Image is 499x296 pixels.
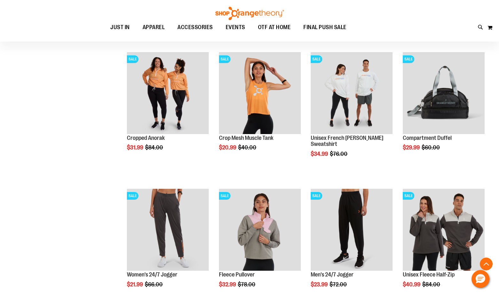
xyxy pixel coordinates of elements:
[311,271,354,278] a: Men's 24/7 Jogger
[136,20,171,35] a: APPAREL
[403,189,485,272] a: Product image for Unisex Fleece Half ZipSALE
[219,281,237,288] span: $32.99
[330,151,348,157] span: $76.00
[226,20,245,35] span: EVENTS
[219,189,301,272] a: Product image for Fleece PulloverSALE
[422,281,441,288] span: $84.00
[311,52,393,134] img: Unisex French Terry Crewneck Sweatshirt primary image
[177,20,213,35] span: ACCESSORIES
[311,135,383,148] a: Unisex French [PERSON_NAME] Sweatshirt
[403,271,455,278] a: Unisex Fleece Half-Zip
[403,144,421,151] span: $29.99
[219,192,230,200] span: SALE
[127,281,144,288] span: $21.99
[124,49,212,167] div: product
[311,192,322,200] span: SALE
[311,52,393,135] a: Unisex French Terry Crewneck Sweatshirt primary imageSALE
[308,49,396,174] div: product
[127,55,138,63] span: SALE
[403,52,485,135] a: Compartment Duffel front SALE
[219,271,255,278] a: Fleece Pullover
[104,20,136,35] a: JUST IN
[311,281,329,288] span: $23.99
[330,281,348,288] span: $72.00
[403,135,452,141] a: Compartment Duffel
[219,135,273,141] a: Crop Mesh Muscle Tank
[238,281,256,288] span: $78.00
[219,55,230,63] span: SALE
[311,55,322,63] span: SALE
[297,20,353,35] a: FINAL PUSH SALE
[403,55,414,63] span: SALE
[127,189,209,271] img: Product image for 24/7 Jogger
[145,281,164,288] span: $66.00
[143,20,165,35] span: APPAREL
[127,52,209,135] a: Cropped Anorak primary imageSALE
[422,144,441,151] span: $60.00
[311,189,393,272] a: Product image for 24/7 JoggerSALE
[403,192,414,200] span: SALE
[311,151,329,157] span: $34.99
[403,52,485,134] img: Compartment Duffel front
[258,20,291,35] span: OTF AT HOME
[127,52,209,134] img: Cropped Anorak primary image
[311,189,393,271] img: Product image for 24/7 Jogger
[472,270,489,288] button: Hello, have a question? Let’s chat.
[127,144,144,151] span: $31.99
[127,189,209,272] a: Product image for 24/7 JoggerSALE
[171,20,219,35] a: ACCESSORIES
[219,20,252,35] a: EVENTS
[219,52,301,135] a: Crop Mesh Muscle Tank primary imageSALE
[480,258,493,270] button: Back To Top
[252,20,297,35] a: OTF AT HOME
[127,271,177,278] a: Women's 24/7 Jogger
[238,144,257,151] span: $40.00
[127,192,138,200] span: SALE
[216,49,304,167] div: product
[303,20,347,35] span: FINAL PUSH SALE
[400,49,488,167] div: product
[219,52,301,134] img: Crop Mesh Muscle Tank primary image
[214,7,285,20] img: Shop Orangetheory
[219,144,237,151] span: $20.99
[110,20,130,35] span: JUST IN
[127,135,165,141] a: Cropped Anorak
[403,281,421,288] span: $40.99
[145,144,164,151] span: $84.00
[219,189,301,271] img: Product image for Fleece Pullover
[403,189,485,271] img: Product image for Unisex Fleece Half Zip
